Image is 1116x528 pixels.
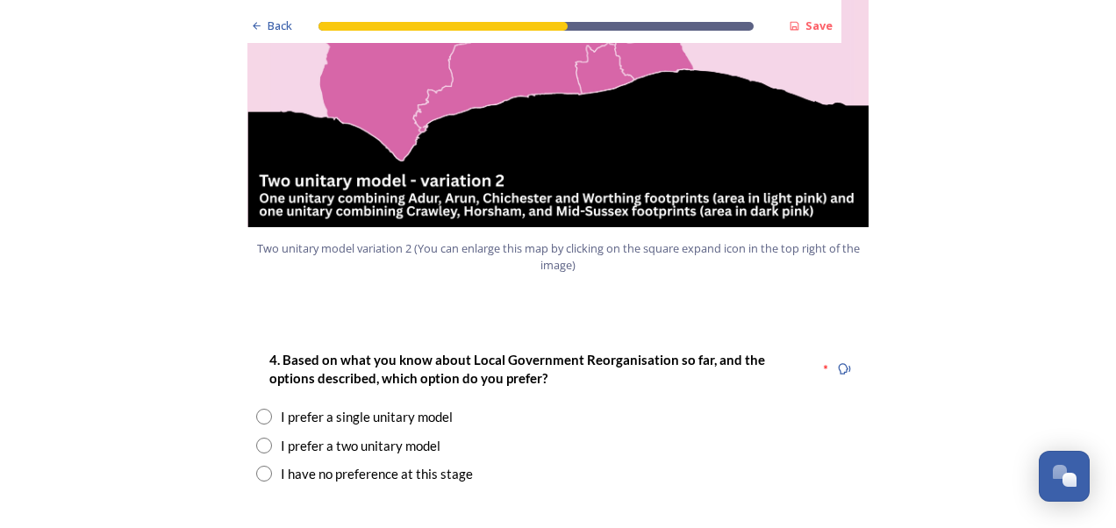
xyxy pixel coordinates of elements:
div: I prefer a single unitary model [281,407,453,427]
span: Two unitary model variation 2 (You can enlarge this map by clicking on the square expand icon in ... [255,240,861,274]
button: Open Chat [1039,451,1090,502]
span: Back [268,18,292,34]
strong: 4. Based on what you know about Local Government Reorganisation so far, and the options described... [269,352,768,386]
div: I prefer a two unitary model [281,436,440,456]
div: I have no preference at this stage [281,464,473,484]
strong: Save [805,18,833,33]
